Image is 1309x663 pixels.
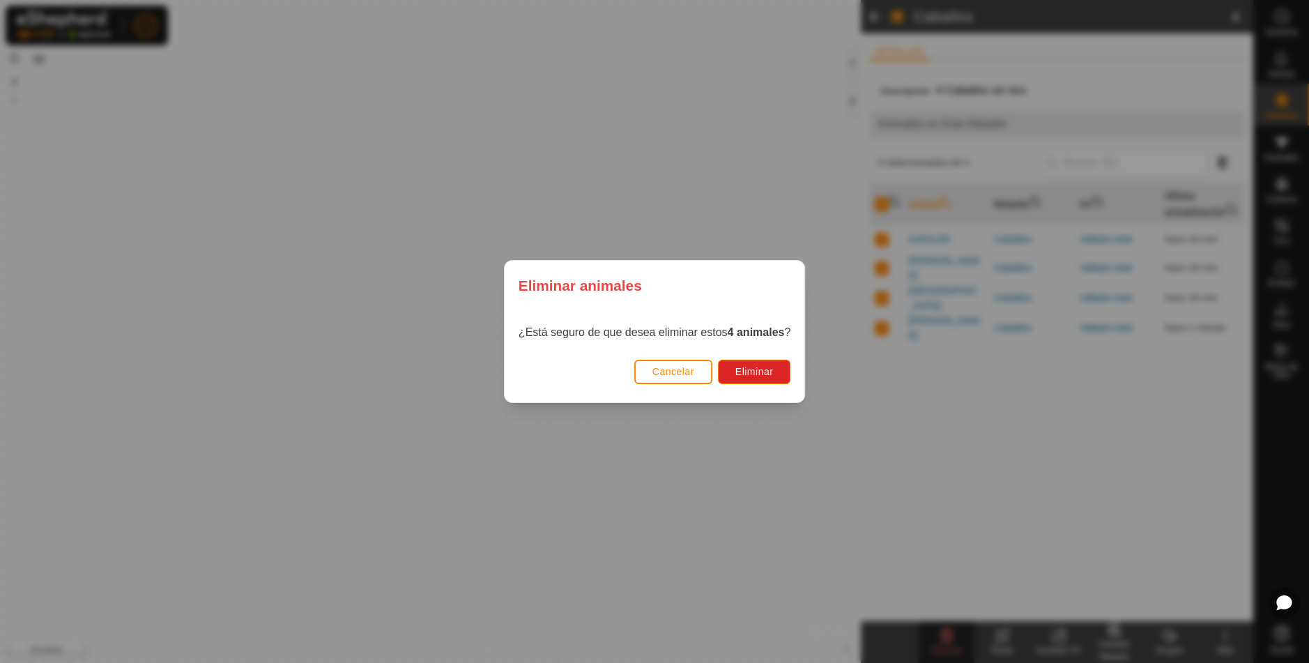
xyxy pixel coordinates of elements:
button: Eliminar [718,360,791,384]
button: Cancelar [634,360,712,384]
font: Cancelar [652,366,694,377]
font: 4 animales [728,326,785,338]
font: ? [784,326,790,338]
font: Eliminar [735,366,774,377]
font: Eliminar animales [519,277,642,294]
font: ¿Está seguro de que desea eliminar estos [519,326,728,338]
